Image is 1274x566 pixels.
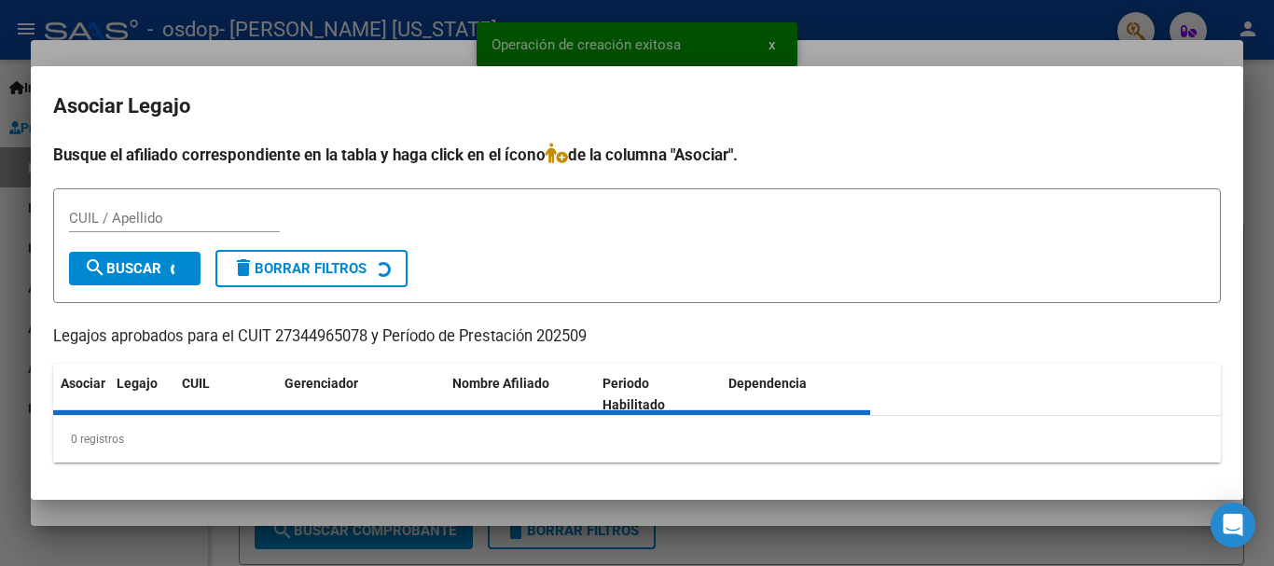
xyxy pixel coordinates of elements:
datatable-header-cell: CUIL [174,364,277,425]
datatable-header-cell: Dependencia [721,364,871,425]
div: 0 registros [53,416,1221,462]
span: Buscar [84,260,161,277]
span: Legajo [117,376,158,391]
span: Nombre Afiliado [452,376,549,391]
span: Periodo Habilitado [602,376,665,412]
h4: Busque el afiliado correspondiente en la tabla y haga click en el ícono de la columna "Asociar". [53,143,1221,167]
span: CUIL [182,376,210,391]
datatable-header-cell: Legajo [109,364,174,425]
p: Legajos aprobados para el CUIT 27344965078 y Período de Prestación 202509 [53,325,1221,349]
button: Buscar [69,252,201,285]
h2: Asociar Legajo [53,89,1221,124]
button: Borrar Filtros [215,250,408,287]
span: Dependencia [728,376,807,391]
mat-icon: search [84,256,106,279]
datatable-header-cell: Gerenciador [277,364,445,425]
mat-icon: delete [232,256,255,279]
div: Open Intercom Messenger [1211,503,1255,547]
span: Gerenciador [284,376,358,391]
span: Asociar [61,376,105,391]
datatable-header-cell: Nombre Afiliado [445,364,595,425]
datatable-header-cell: Periodo Habilitado [595,364,721,425]
datatable-header-cell: Asociar [53,364,109,425]
span: Borrar Filtros [232,260,367,277]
